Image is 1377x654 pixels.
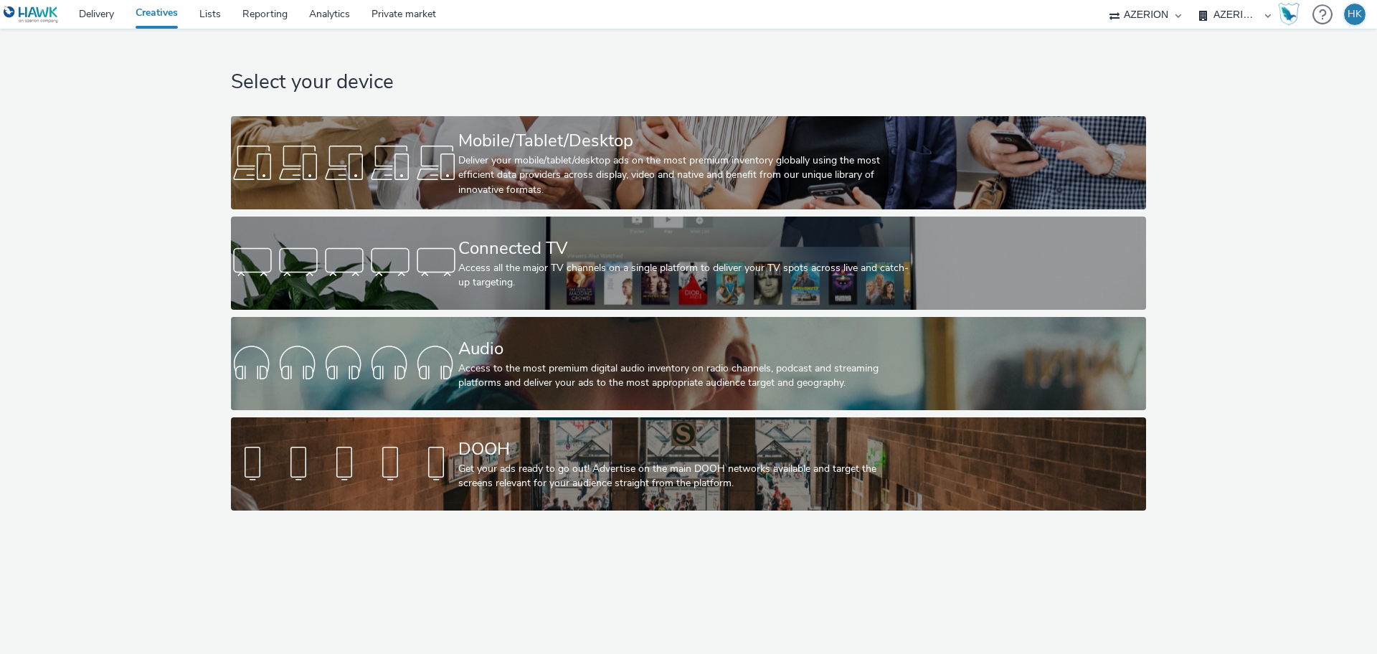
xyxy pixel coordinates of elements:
[1278,3,1305,26] a: Hawk Academy
[458,261,913,290] div: Access all the major TV channels on a single platform to deliver your TV spots across live and ca...
[231,217,1145,310] a: Connected TVAccess all the major TV channels on a single platform to deliver your TV spots across...
[1278,3,1300,26] img: Hawk Academy
[458,437,913,462] div: DOOH
[231,417,1145,511] a: DOOHGet your ads ready to go out! Advertise on the main DOOH networks available and target the sc...
[458,336,913,361] div: Audio
[458,361,913,391] div: Access to the most premium digital audio inventory on radio channels, podcast and streaming platf...
[458,128,913,153] div: Mobile/Tablet/Desktop
[458,153,913,197] div: Deliver your mobile/tablet/desktop ads on the most premium inventory globally using the most effi...
[458,462,913,491] div: Get your ads ready to go out! Advertise on the main DOOH networks available and target the screen...
[231,116,1145,209] a: Mobile/Tablet/DesktopDeliver your mobile/tablet/desktop ads on the most premium inventory globall...
[458,236,913,261] div: Connected TV
[231,69,1145,96] h1: Select your device
[231,317,1145,410] a: AudioAccess to the most premium digital audio inventory on radio channels, podcast and streaming ...
[4,6,59,24] img: undefined Logo
[1348,4,1362,25] div: HK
